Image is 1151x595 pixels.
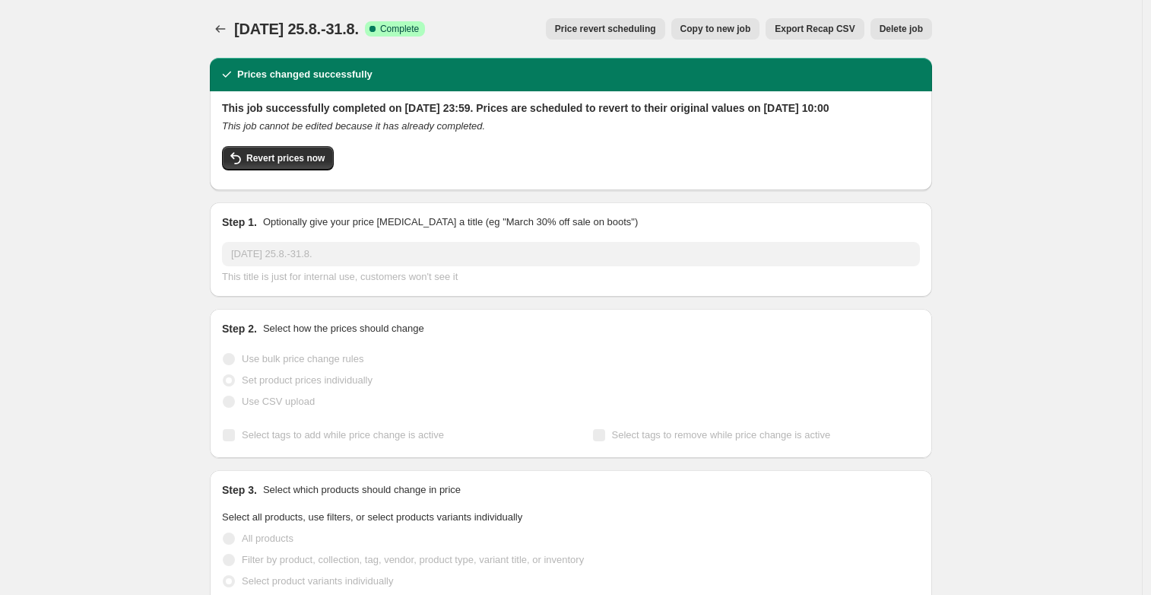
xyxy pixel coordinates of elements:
h2: Step 3. [222,482,257,498]
span: Select all products, use filters, or select products variants individually [222,511,522,523]
span: Filter by product, collection, tag, vendor, product type, variant title, or inventory [242,554,584,565]
span: Use CSV upload [242,396,315,407]
span: Select product variants individually [242,575,393,587]
span: This title is just for internal use, customers won't see it [222,271,458,282]
h2: Step 1. [222,215,257,230]
button: Price change jobs [210,18,231,40]
span: Copy to new job [680,23,751,35]
button: Delete job [870,18,932,40]
h2: Prices changed successfully [237,67,373,82]
span: Export Recap CSV [775,23,855,35]
span: All products [242,533,293,544]
span: Complete [380,23,419,35]
input: 30% off holiday sale [222,242,920,266]
span: Select tags to remove while price change is active [612,429,831,441]
span: [DATE] 25.8.-31.8. [234,21,359,37]
p: Select which products should change in price [263,482,461,498]
p: Optionally give your price [MEDICAL_DATA] a title (eg "March 30% off sale on boots") [263,215,638,230]
h2: This job successfully completed on [DATE] 23:59. Prices are scheduled to revert to their original... [222,100,920,116]
i: This job cannot be edited because it has already completed. [222,120,485,132]
span: Select tags to add while price change is active [242,429,444,441]
button: Revert prices now [222,146,334,170]
span: Revert prices now [246,152,325,164]
span: Use bulk price change rules [242,353,363,364]
span: Price revert scheduling [555,23,656,35]
button: Copy to new job [671,18,760,40]
span: Delete job [880,23,923,35]
h2: Step 2. [222,321,257,336]
button: Price revert scheduling [546,18,665,40]
p: Select how the prices should change [263,321,424,336]
span: Set product prices individually [242,374,373,386]
button: Export Recap CSV [766,18,864,40]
